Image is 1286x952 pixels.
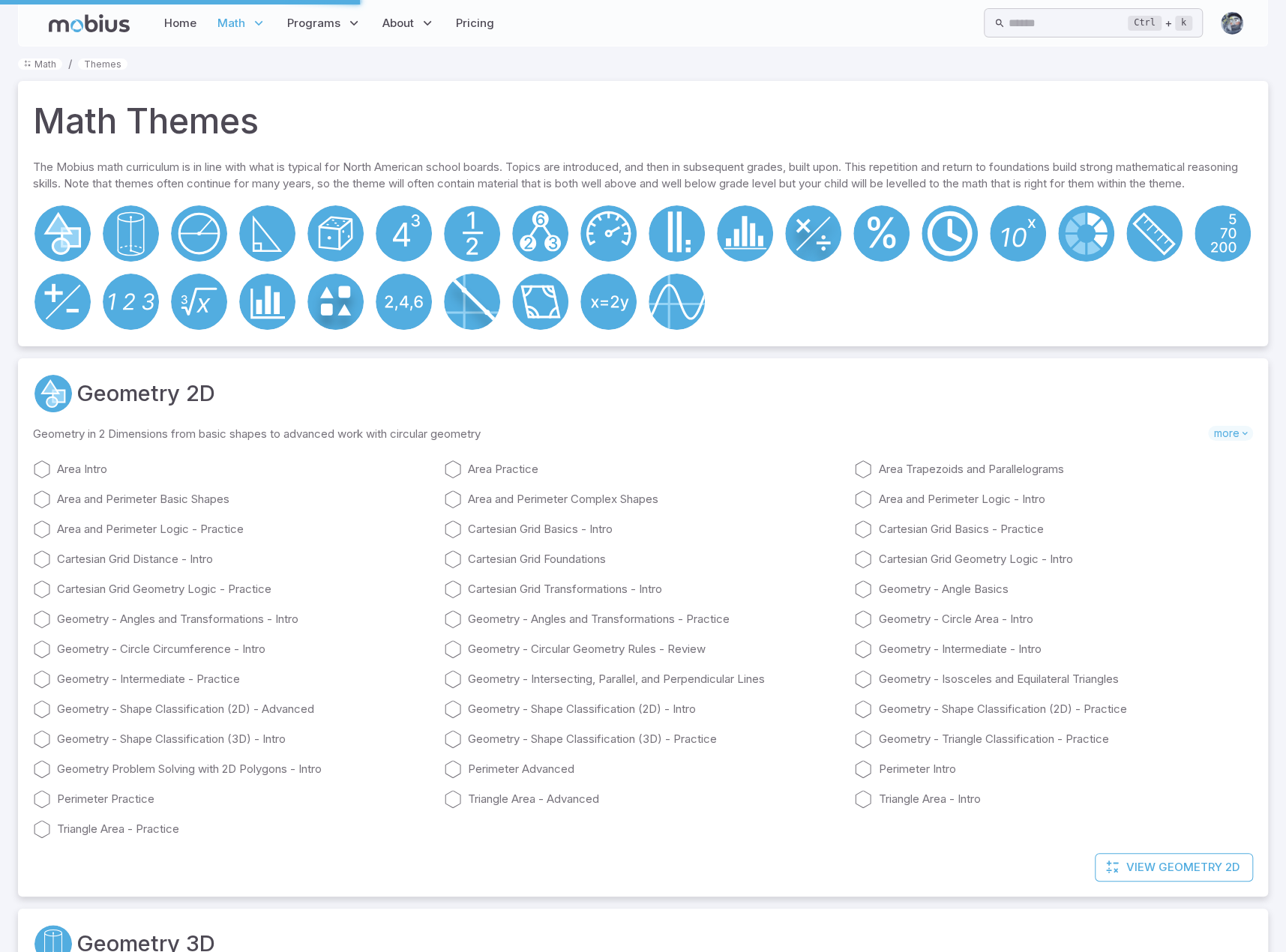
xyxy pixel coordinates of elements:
[511,204,570,263] a: Factors/Primes
[306,272,365,331] a: Visual Patterning
[160,6,201,40] a: Home
[444,730,843,748] a: Geometry - Shape Classification (3D) - Practice
[382,15,414,31] span: About
[33,550,432,568] a: Cartesian Grid Distance - Intro
[33,373,73,414] a: Geometry 2D
[33,272,92,331] a: Addition and Subtraction
[101,272,160,331] a: Numeracy
[579,272,638,331] a: Algebra
[78,58,127,70] a: Themes
[444,790,843,808] a: Triangle Area - Advanced
[451,6,499,40] a: Pricing
[444,610,843,628] a: Geometry - Angles and Transformations - Practice
[18,58,62,70] a: Math
[33,670,432,688] a: Geometry - Intermediate - Practice
[1057,204,1116,263] a: Rates/Ratios
[854,790,1253,808] a: Triangle Area - Intro
[854,550,1253,568] a: Cartesian Grid Geometry Logic - Intro
[33,204,92,263] a: Geometry 2D
[1193,204,1252,263] a: Place Value
[442,204,502,263] a: Fractions/Decimals
[374,204,433,263] a: Exponents
[1125,204,1184,263] a: Metric Units
[444,550,843,568] a: Cartesian Grid Foundations
[101,204,160,263] a: Geometry 3D
[33,580,432,598] a: Cartesian Grid Geometry Logic - Practice
[920,204,979,263] a: Time
[854,580,1253,598] a: Geometry - Angle Basics
[579,204,638,263] a: Speed/Distance/Time
[76,377,215,410] a: Geometry 2D
[784,204,843,263] a: Multiply/Divide
[854,640,1253,658] a: Geometry - Intermediate - Intro
[1175,16,1192,31] kbd: k
[33,790,432,808] a: Perimeter Practice
[33,426,1208,442] p: Geometry in 2 Dimensions from basic shapes to advanced work with circular geometry
[854,520,1253,538] a: Cartesian Grid Basics - Practice
[217,15,245,31] span: Math
[854,700,1253,718] a: Geometry - Shape Classification (2D) - Practice
[169,204,229,263] a: Circles
[287,15,340,31] span: Programs
[33,820,432,838] a: Triangle Area - Practice
[18,55,1268,72] nav: breadcrumb
[33,730,432,748] a: Geometry - Shape Classification (3D) - Intro
[442,272,502,331] a: Slope/Linear Equations
[715,204,775,263] a: Statistics
[444,490,843,508] a: Area and Perimeter Complex Shapes
[852,204,911,263] a: Percentages
[444,460,843,478] a: Area Practice
[444,640,843,658] a: Geometry - Circular Geometry Rules - Review
[854,610,1253,628] a: Geometry - Circle Area - Intro
[511,272,570,331] a: Shapes and Angles
[1221,12,1243,34] img: andrew.jpg
[444,580,843,598] a: Cartesian Grid Transformations - Intro
[374,272,433,331] a: Patterning
[33,96,259,147] h1: Math Themes
[444,670,843,688] a: Geometry - Intersecting, Parallel, and Perpendicular Lines
[854,670,1253,688] a: Geometry - Isosceles and Equilateral Triangles
[647,272,706,331] a: Trigonometry
[33,610,432,628] a: Geometry - Angles and Transformations - Intro
[306,204,365,263] a: Probability
[169,272,229,331] a: Radicals
[33,520,432,538] a: Area and Perimeter Logic - Practice
[1095,853,1253,882] a: ViewGeometry 2D
[854,730,1253,748] a: Geometry - Triangle Classification - Practice
[444,520,843,538] a: Cartesian Grid Basics - Intro
[647,204,706,263] a: Numbers
[1128,14,1192,32] div: +
[854,490,1253,508] a: Area and Perimeter Logic - Intro
[988,204,1048,263] a: Scientific Notation
[444,700,843,718] a: Geometry - Shape Classification (2D) - Intro
[33,700,432,718] a: Geometry - Shape Classification (2D) - Advanced
[1128,16,1162,31] kbd: Ctrl
[33,490,432,508] a: Area and Perimeter Basic Shapes
[238,204,297,263] a: Pythagoras
[33,159,1253,198] p: The Mobius math curriculum is in line with what is typical for North American school boards. Topi...
[68,55,72,72] li: /
[1126,859,1156,876] span: View
[1159,859,1240,876] span: Geometry 2D
[238,272,297,331] a: Data/Graphing
[33,460,432,478] a: Area Intro
[33,760,432,778] a: Geometry Problem Solving with 2D Polygons - Intro
[854,760,1253,778] a: Perimeter Intro
[444,760,843,778] a: Perimeter Advanced
[33,640,432,658] a: Geometry - Circle Circumference - Intro
[854,460,1253,478] a: Area Trapezoids and Parallelograms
